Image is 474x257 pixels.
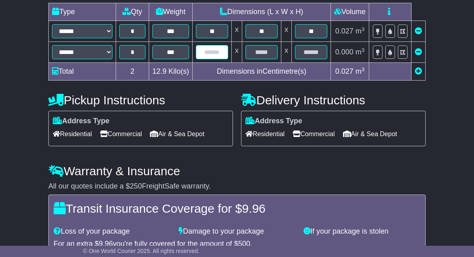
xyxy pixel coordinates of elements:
[48,63,116,81] td: Total
[362,66,365,73] sup: 3
[149,3,192,21] td: Weight
[53,128,92,140] span: Residential
[242,202,265,215] span: 9.96
[150,128,204,140] span: Air & Sea Depot
[48,3,116,21] td: Type
[48,182,426,191] div: All our quotes include a $ FreightSafe warranty.
[130,182,142,190] span: 250
[299,227,424,236] div: If your package is stolen
[335,48,353,56] span: 0.000
[193,63,331,81] td: Dimensions in Centimetre(s)
[232,42,242,63] td: x
[100,128,142,140] span: Commercial
[48,164,426,178] h4: Warranty & Insurance
[238,240,250,248] span: 500
[281,21,292,42] td: x
[335,27,353,35] span: 0.027
[54,202,420,215] h4: Transit Insurance Coverage for $
[116,63,149,81] td: 2
[245,117,302,126] label: Address Type
[415,67,422,75] a: Add new item
[293,128,335,140] span: Commercial
[241,93,426,107] h4: Delivery Instructions
[355,67,365,75] span: m
[335,67,353,75] span: 0.027
[281,42,292,63] td: x
[245,128,285,140] span: Residential
[362,47,365,53] sup: 3
[50,227,175,236] div: Loss of your package
[232,21,242,42] td: x
[343,128,397,140] span: Air & Sea Depot
[175,227,299,236] div: Damage to your package
[355,48,365,56] span: m
[48,93,233,107] h4: Pickup Instructions
[116,3,149,21] td: Qty
[355,27,365,35] span: m
[53,117,110,126] label: Address Type
[83,248,200,254] span: © One World Courier 2025. All rights reserved.
[152,67,166,75] span: 12.9
[415,27,422,35] a: Remove this item
[331,3,369,21] td: Volume
[193,3,331,21] td: Dimensions (L x W x H)
[99,240,113,248] span: 9.96
[362,26,365,32] sup: 3
[54,240,420,249] div: For an extra $ you're fully covered for the amount of $ .
[149,63,192,81] td: Kilo(s)
[415,48,422,56] a: Remove this item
